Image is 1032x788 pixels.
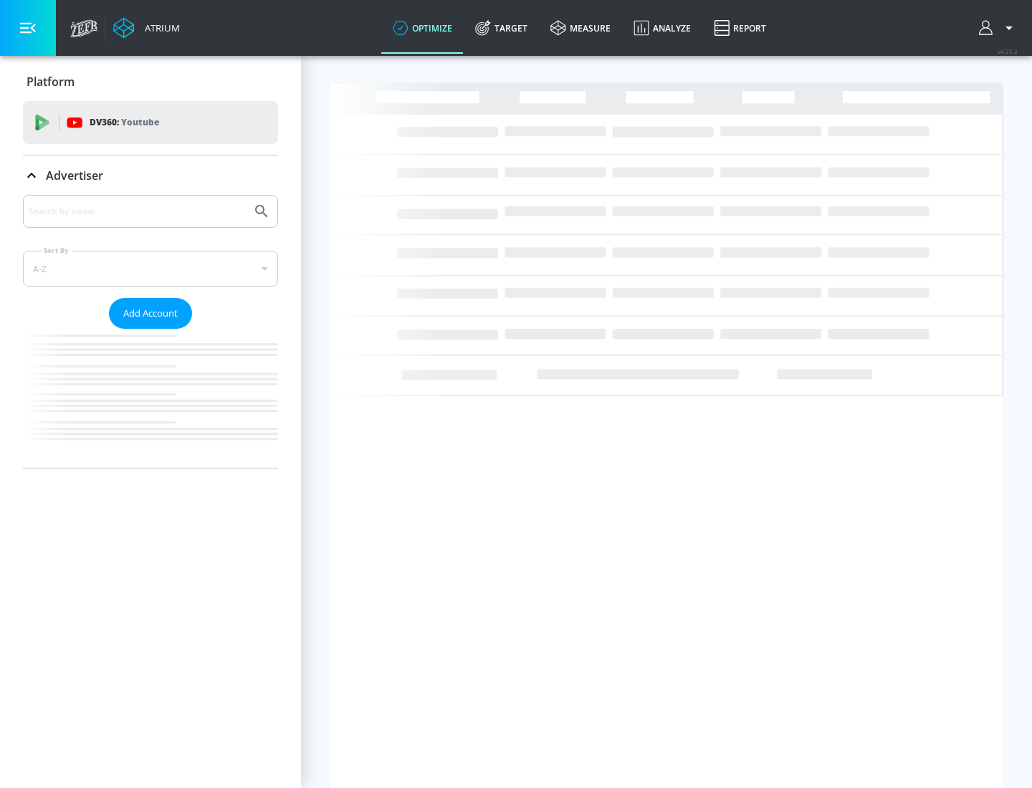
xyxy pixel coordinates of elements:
a: measure [539,2,622,54]
input: Search by name [29,202,246,221]
div: Advertiser [23,155,278,196]
div: Advertiser [23,195,278,468]
p: DV360: [90,115,159,130]
a: Atrium [113,17,180,39]
span: v 4.25.2 [998,47,1018,55]
label: Sort By [41,246,72,255]
p: Advertiser [46,168,103,183]
p: Platform [27,74,75,90]
div: Atrium [139,21,180,34]
div: A-Z [23,251,278,287]
a: Report [702,2,778,54]
span: Add Account [123,305,178,322]
div: DV360: Youtube [23,101,278,144]
button: Add Account [109,298,192,329]
a: optimize [381,2,464,54]
nav: list of Advertiser [23,329,278,468]
div: Platform [23,62,278,102]
a: Analyze [622,2,702,54]
p: Youtube [121,115,159,130]
a: Target [464,2,539,54]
